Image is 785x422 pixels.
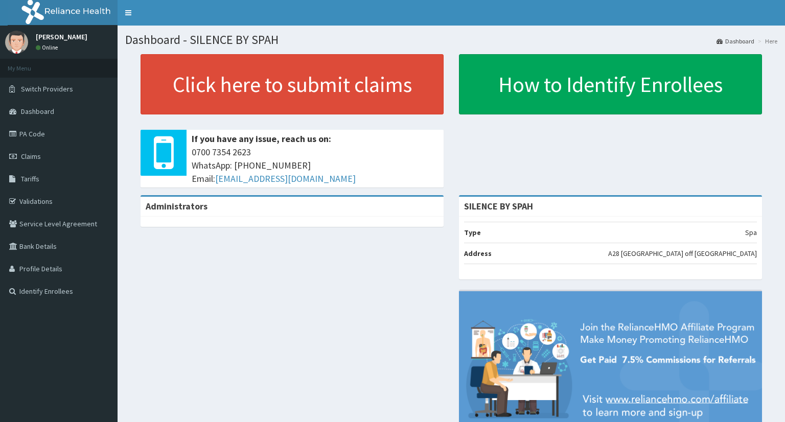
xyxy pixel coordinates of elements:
p: Spa [745,227,757,238]
span: Claims [21,152,41,161]
span: Dashboard [21,107,54,116]
span: Switch Providers [21,84,73,93]
a: How to Identify Enrollees [459,54,762,114]
span: Tariffs [21,174,39,183]
h1: Dashboard - SILENCE BY SPAH [125,33,777,46]
b: Type [464,228,481,237]
b: Administrators [146,200,207,212]
b: If you have any issue, reach us on: [192,133,331,145]
li: Here [755,37,777,45]
strong: SILENCE BY SPAH [464,200,533,212]
a: Dashboard [717,37,754,45]
b: Address [464,249,492,258]
a: Click here to submit claims [141,54,444,114]
p: A28 [GEOGRAPHIC_DATA] off [GEOGRAPHIC_DATA] [608,248,757,259]
span: 0700 7354 2623 WhatsApp: [PHONE_NUMBER] Email: [192,146,438,185]
a: [EMAIL_ADDRESS][DOMAIN_NAME] [215,173,356,184]
p: [PERSON_NAME] [36,33,87,40]
img: User Image [5,31,28,54]
a: Online [36,44,60,51]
